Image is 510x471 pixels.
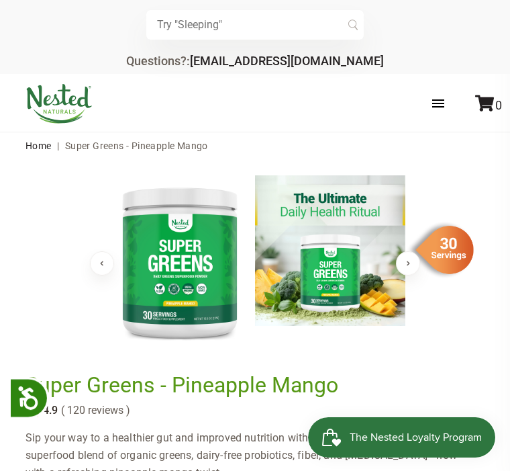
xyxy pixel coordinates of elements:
input: Try "Sleeping" [146,10,364,40]
img: Nested Naturals [25,84,93,124]
a: 0 [475,98,502,112]
img: Super Greens - Pineapple Mango [255,175,405,326]
img: sg-servings-30.png [407,221,474,279]
span: Super Greens - Pineapple Mango [65,140,208,151]
span: 0 [495,98,502,112]
a: [EMAIL_ADDRESS][DOMAIN_NAME] [190,54,384,68]
iframe: Button to open loyalty program pop-up [308,417,497,458]
button: Next [396,251,420,275]
button: Previous [90,251,114,275]
span: | [54,140,62,151]
img: Super Greens - Pineapple Mango [105,175,255,349]
nav: breadcrumbs [25,132,484,159]
h1: Super Greens - Pineapple Mango [25,373,478,397]
a: Home [25,140,52,151]
div: Questions?: [126,55,384,67]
